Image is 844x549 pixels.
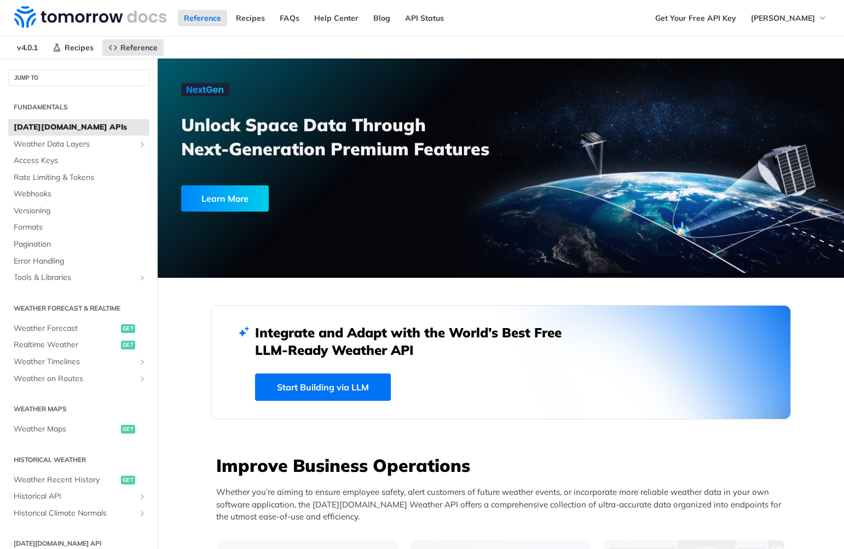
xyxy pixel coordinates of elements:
[8,170,149,186] a: Rate Limiting & Tokens
[14,508,135,519] span: Historical Climate Normals
[14,122,147,133] span: [DATE][DOMAIN_NAME] APIs
[8,270,149,286] a: Tools & LibrariesShow subpages for Tools & Libraries
[308,10,365,26] a: Help Center
[216,486,791,523] p: Whether you’re aiming to ensure employee safety, alert customers of future weather events, or inc...
[8,455,149,465] h2: Historical Weather
[14,6,166,28] img: Tomorrow.io Weather API Docs
[14,206,147,217] span: Versioning
[121,341,135,349] span: get
[181,185,446,212] a: Learn More
[121,425,135,434] span: get
[120,43,158,52] span: Reference
[8,320,149,337] a: Weather Forecastget
[138,375,147,383] button: Show subpages for Weather on Routes
[14,139,135,150] span: Weather Data Layers
[751,13,815,23] span: [PERSON_NAME]
[181,83,229,96] img: NextGen
[8,303,149,313] h2: Weather Forecast & realtime
[121,476,135,484] span: get
[14,491,135,502] span: Historical API
[14,373,135,384] span: Weather on Routes
[14,424,118,435] span: Weather Maps
[47,39,100,56] a: Recipes
[8,203,149,219] a: Versioning
[14,222,147,233] span: Formats
[181,113,513,161] h3: Unlock Space Data Through Next-Generation Premium Features
[8,539,149,548] h2: [DATE][DOMAIN_NAME] API
[8,337,149,353] a: Realtime Weatherget
[14,272,135,283] span: Tools & Libraries
[255,324,578,359] h2: Integrate and Adapt with the World’s Best Free LLM-Ready Weather API
[121,324,135,333] span: get
[138,509,147,518] button: Show subpages for Historical Climate Normals
[14,475,118,486] span: Weather Recent History
[138,140,147,149] button: Show subpages for Weather Data Layers
[11,39,44,56] span: v4.0.1
[649,10,742,26] a: Get Your Free API Key
[8,186,149,202] a: Webhooks
[8,505,149,522] a: Historical Climate NormalsShow subpages for Historical Climate Normals
[65,43,94,52] span: Recipes
[8,119,149,136] a: [DATE][DOMAIN_NAME] APIs
[14,340,118,351] span: Realtime Weather
[8,136,149,153] a: Weather Data LayersShow subpages for Weather Data Layers
[216,453,791,477] h3: Improve Business Operations
[102,39,164,56] a: Reference
[14,357,135,367] span: Weather Timelines
[138,358,147,366] button: Show subpages for Weather Timelines
[138,492,147,501] button: Show subpages for Historical API
[367,10,396,26] a: Blog
[8,354,149,370] a: Weather TimelinesShow subpages for Weather Timelines
[745,10,833,26] button: [PERSON_NAME]
[8,404,149,414] h2: Weather Maps
[8,488,149,505] a: Historical APIShow subpages for Historical API
[138,273,147,282] button: Show subpages for Tools & Libraries
[14,256,147,267] span: Error Handling
[8,153,149,169] a: Access Keys
[8,219,149,236] a: Formats
[14,323,118,334] span: Weather Forecast
[274,10,305,26] a: FAQs
[181,185,269,212] div: Learn More
[14,189,147,200] span: Webhooks
[255,373,391,401] a: Start Building via LLM
[8,102,149,112] h2: Fundamentals
[14,239,147,250] span: Pagination
[399,10,450,26] a: API Status
[14,172,147,183] span: Rate Limiting & Tokens
[8,472,149,488] a: Weather Recent Historyget
[8,421,149,437] a: Weather Mapsget
[8,371,149,387] a: Weather on RoutesShow subpages for Weather on Routes
[8,253,149,270] a: Error Handling
[8,236,149,253] a: Pagination
[8,69,149,86] button: JUMP TO
[178,10,227,26] a: Reference
[14,155,147,166] span: Access Keys
[230,10,271,26] a: Recipes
